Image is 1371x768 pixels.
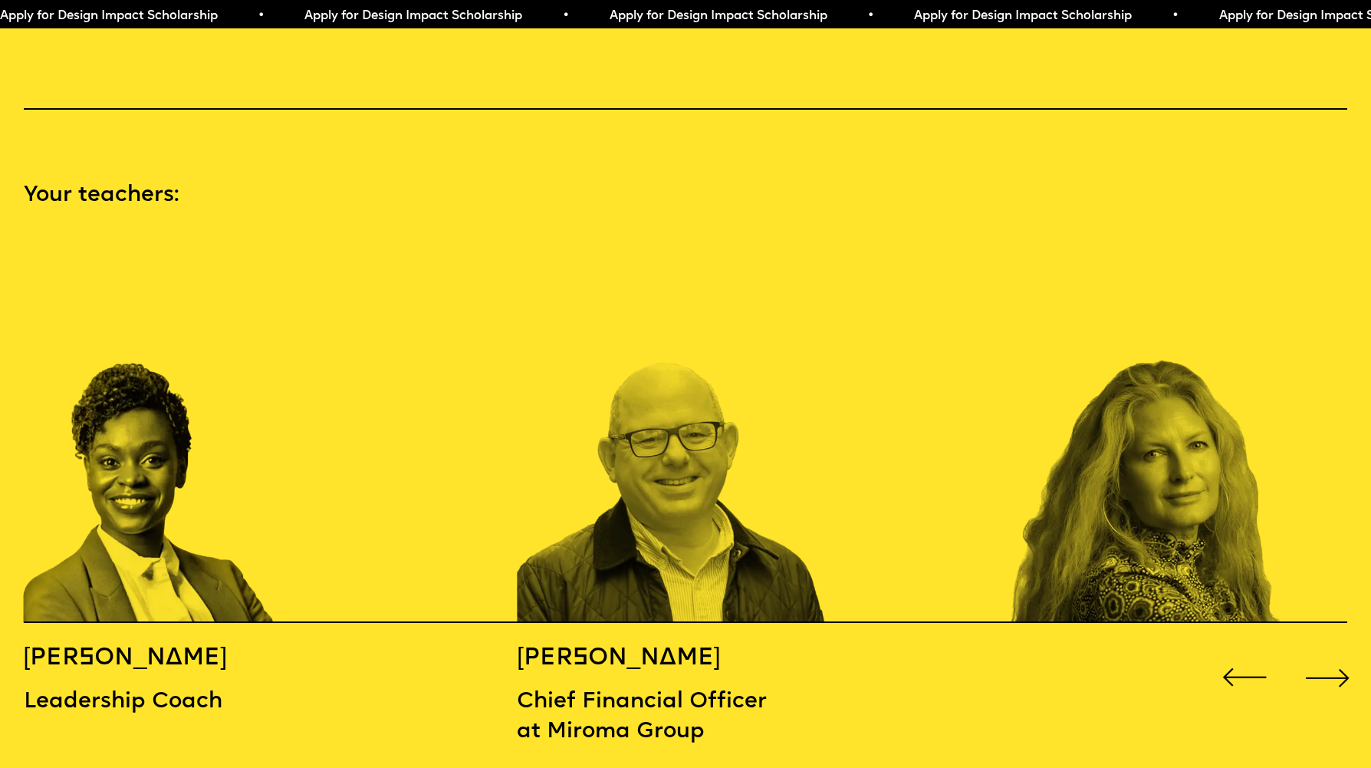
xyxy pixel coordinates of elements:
span: • [561,10,568,22]
p: Chief Financial Officer at Miroma Group [517,687,846,748]
span: • [866,10,873,22]
div: Next slide [1300,650,1356,705]
div: 9 / 16 [517,239,846,623]
div: Previous slide [1217,650,1272,705]
p: Your teachers: [24,181,1347,211]
div: 8 / 16 [24,239,353,623]
h5: [PERSON_NAME] [24,644,271,674]
div: 10 / 16 [1011,239,1340,623]
h5: [PERSON_NAME] [517,644,846,674]
span: • [257,10,264,22]
p: Leadership Coach [24,687,271,717]
span: • [1171,10,1178,22]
